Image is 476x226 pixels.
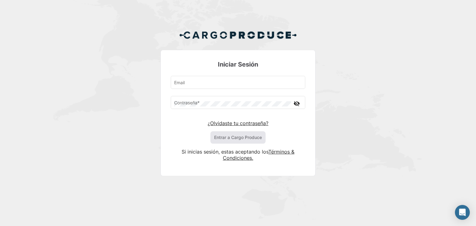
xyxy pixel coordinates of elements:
[208,120,268,126] a: ¿Olvidaste tu contraseña?
[293,100,300,107] mat-icon: visibility_off
[171,60,305,69] h3: Iniciar Sesión
[179,28,297,42] img: Cargo Produce Logo
[223,149,294,161] a: Términos & Condiciones.
[455,205,470,220] div: Abrir Intercom Messenger
[182,149,268,155] span: Si inicias sesión, estas aceptando los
